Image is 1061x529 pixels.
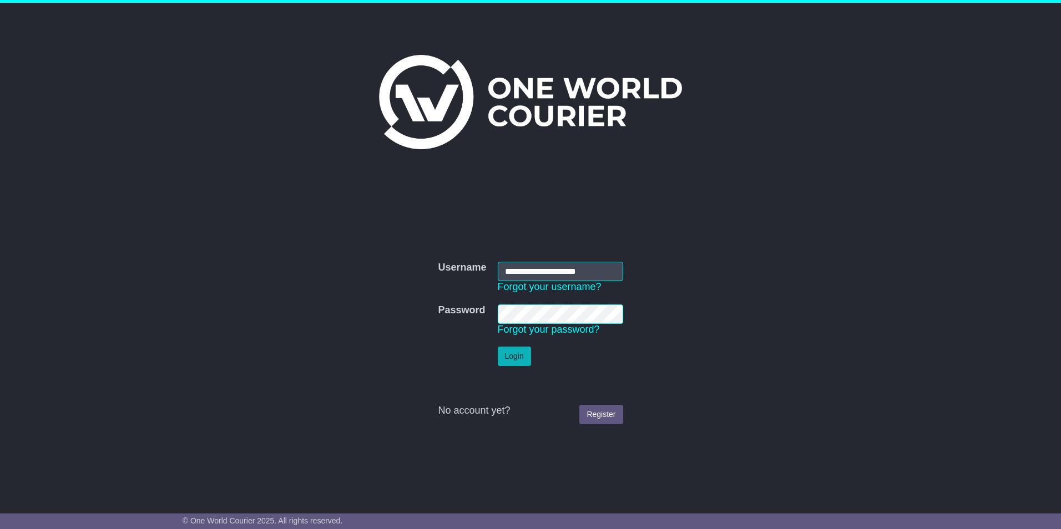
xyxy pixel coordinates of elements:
span: © One World Courier 2025. All rights reserved. [183,516,343,525]
a: Forgot your username? [498,281,602,292]
label: Username [438,262,486,274]
div: No account yet? [438,405,623,417]
a: Forgot your password? [498,324,600,335]
img: One World [379,55,682,149]
label: Password [438,304,485,317]
a: Register [579,405,623,424]
button: Login [498,347,531,366]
